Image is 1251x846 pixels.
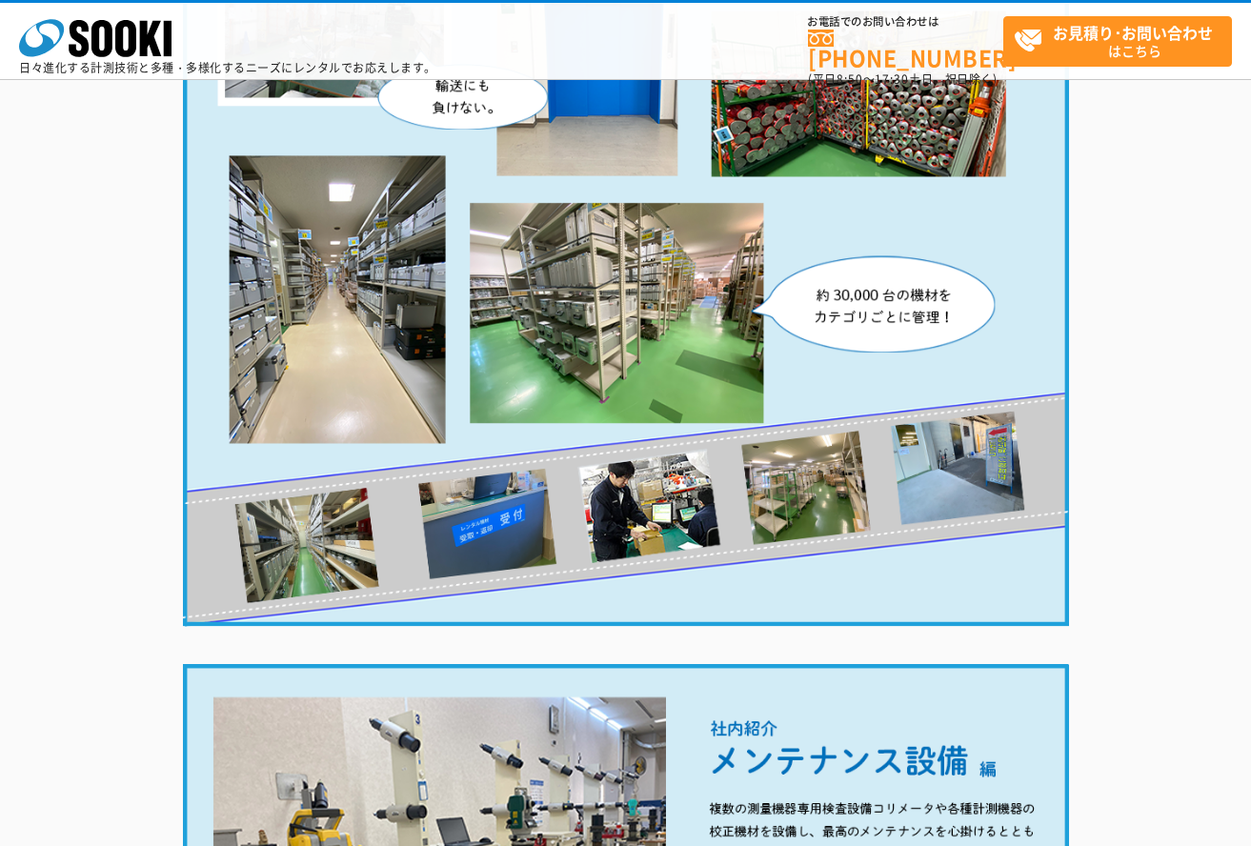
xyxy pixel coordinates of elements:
[837,70,863,88] span: 8:50
[808,16,1003,28] span: お電話でのお問い合わせは
[19,62,436,73] p: 日々進化する計測技術と多種・多様化するニーズにレンタルでお応えします。
[1053,21,1213,44] strong: お見積り･お問い合わせ
[1014,17,1231,65] span: はこちら
[808,30,1003,69] a: [PHONE_NUMBER]
[808,70,997,88] span: (平日 ～ 土日、祝日除く)
[875,70,909,88] span: 17:30
[1003,16,1232,67] a: お見積り･お問い合わせはこちら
